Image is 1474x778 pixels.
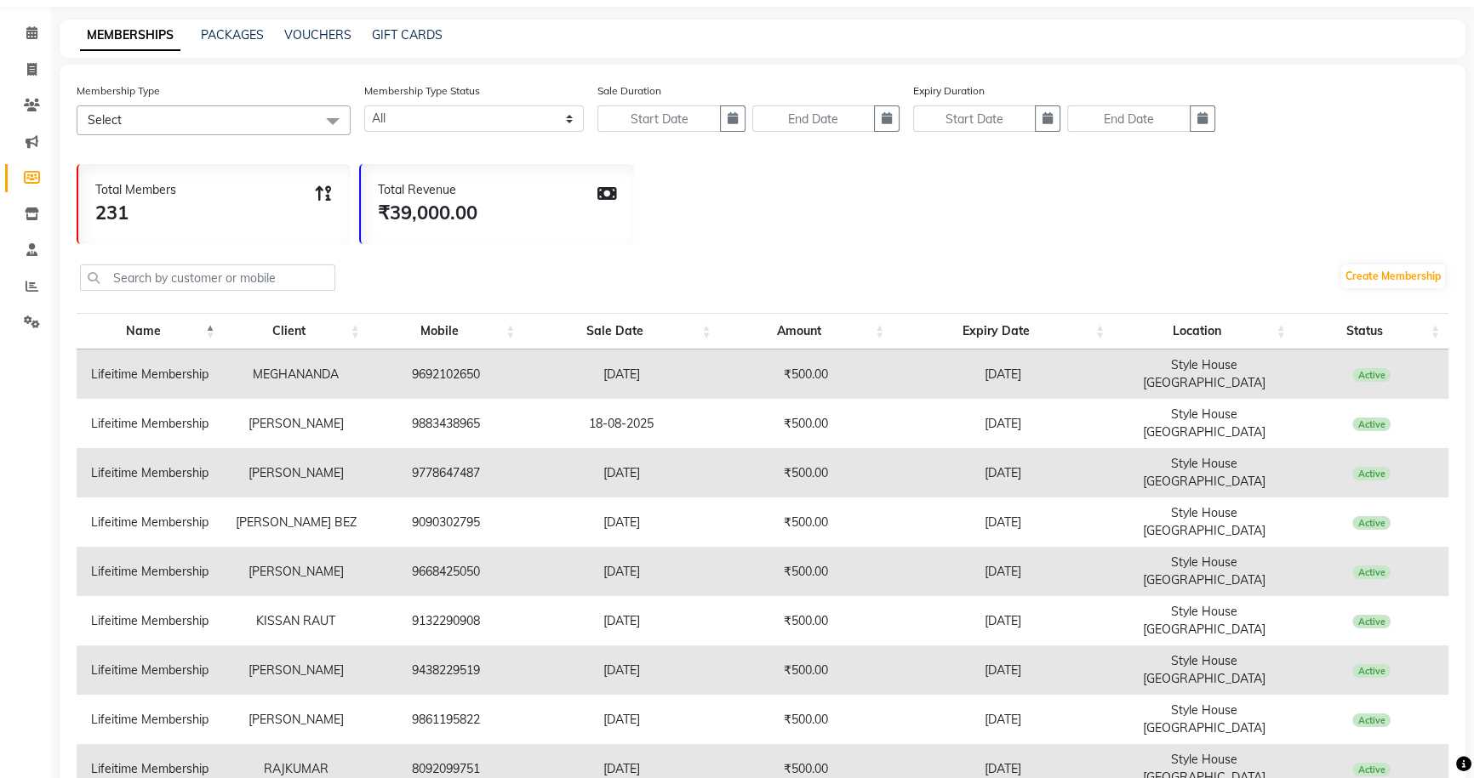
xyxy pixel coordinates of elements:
[368,313,524,349] th: Mobile: activate to sort column ascending
[224,645,368,695] td: [PERSON_NAME]
[719,349,893,399] td: ₹500.00
[77,596,224,645] td: Lifeitime Membership
[893,448,1113,497] td: [DATE]
[1352,664,1391,678] span: Active
[1352,467,1391,480] span: Active
[77,313,224,349] th: Name: activate to sort column descending
[1113,349,1294,399] td: Style House [GEOGRAPHIC_DATA]
[368,596,524,645] td: 9132290908
[913,105,1036,132] input: Start Date
[893,399,1113,448] td: [DATE]
[95,199,176,227] div: 231
[77,547,224,596] td: Lifeitime Membership
[893,547,1113,596] td: [DATE]
[77,349,224,399] td: Lifeitime Membership
[1352,516,1391,530] span: Active
[368,645,524,695] td: 9438229519
[523,596,719,645] td: [DATE]
[597,83,661,99] label: Sale Duration
[224,596,368,645] td: KISSAN RAUT
[1352,713,1391,727] span: Active
[523,349,719,399] td: [DATE]
[224,547,368,596] td: [PERSON_NAME]
[1113,695,1294,744] td: Style House [GEOGRAPHIC_DATA]
[893,349,1113,399] td: [DATE]
[224,349,368,399] td: MEGHANANDA
[1341,264,1445,288] a: Create Membership
[364,83,480,99] label: Membership Type Status
[719,596,893,645] td: ₹500.00
[523,313,719,349] th: Sale Date: activate to sort column ascending
[523,497,719,547] td: [DATE]
[80,264,335,291] input: Search by customer or mobile
[80,20,180,51] a: MEMBERSHIPS
[88,112,122,128] span: Select
[719,497,893,547] td: ₹500.00
[523,399,719,448] td: 18-08-2025
[77,83,160,99] label: Membership Type
[893,497,1113,547] td: [DATE]
[224,448,368,497] td: [PERSON_NAME]
[368,695,524,744] td: 9861195822
[378,181,477,199] div: Total Revenue
[1352,417,1391,431] span: Active
[372,27,443,43] a: GIFT CARDS
[368,448,524,497] td: 9778647487
[77,448,224,497] td: Lifeitime Membership
[523,645,719,695] td: [DATE]
[1352,763,1391,776] span: Active
[224,399,368,448] td: [PERSON_NAME]
[1113,596,1294,645] td: Style House [GEOGRAPHIC_DATA]
[77,399,224,448] td: Lifeitime Membership
[719,547,893,596] td: ₹500.00
[1113,399,1294,448] td: Style House [GEOGRAPHIC_DATA]
[368,497,524,547] td: 9090302795
[893,596,1113,645] td: [DATE]
[284,27,351,43] a: VOUCHERS
[77,695,224,744] td: Lifeitime Membership
[719,645,893,695] td: ₹500.00
[368,547,524,596] td: 9668425050
[1113,313,1294,349] th: Location: activate to sort column ascending
[719,313,893,349] th: Amount: activate to sort column ascending
[597,105,720,132] input: Start Date
[1294,313,1448,349] th: Status: activate to sort column ascending
[752,105,875,132] input: End Date
[77,645,224,695] td: Lifeitime Membership
[1113,448,1294,497] td: Style House [GEOGRAPHIC_DATA]
[1067,105,1190,132] input: End Date
[1113,497,1294,547] td: Style House [GEOGRAPHIC_DATA]
[1352,615,1391,628] span: Active
[523,547,719,596] td: [DATE]
[523,695,719,744] td: [DATE]
[893,645,1113,695] td: [DATE]
[893,695,1113,744] td: [DATE]
[1352,565,1391,579] span: Active
[224,313,368,349] th: Client: activate to sort column ascending
[913,83,985,99] label: Expiry Duration
[719,448,893,497] td: ₹500.00
[77,497,224,547] td: Lifeitime Membership
[1113,547,1294,596] td: Style House [GEOGRAPHIC_DATA]
[224,695,368,744] td: [PERSON_NAME]
[719,399,893,448] td: ₹500.00
[201,27,264,43] a: PACKAGES
[523,448,719,497] td: [DATE]
[378,199,477,227] div: ₹39,000.00
[893,313,1113,349] th: Expiry Date: activate to sort column ascending
[368,349,524,399] td: 9692102650
[368,399,524,448] td: 9883438965
[1113,645,1294,695] td: Style House [GEOGRAPHIC_DATA]
[224,497,368,547] td: [PERSON_NAME] BEZ
[95,181,176,199] div: Total Members
[719,695,893,744] td: ₹500.00
[1352,368,1391,382] span: Active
